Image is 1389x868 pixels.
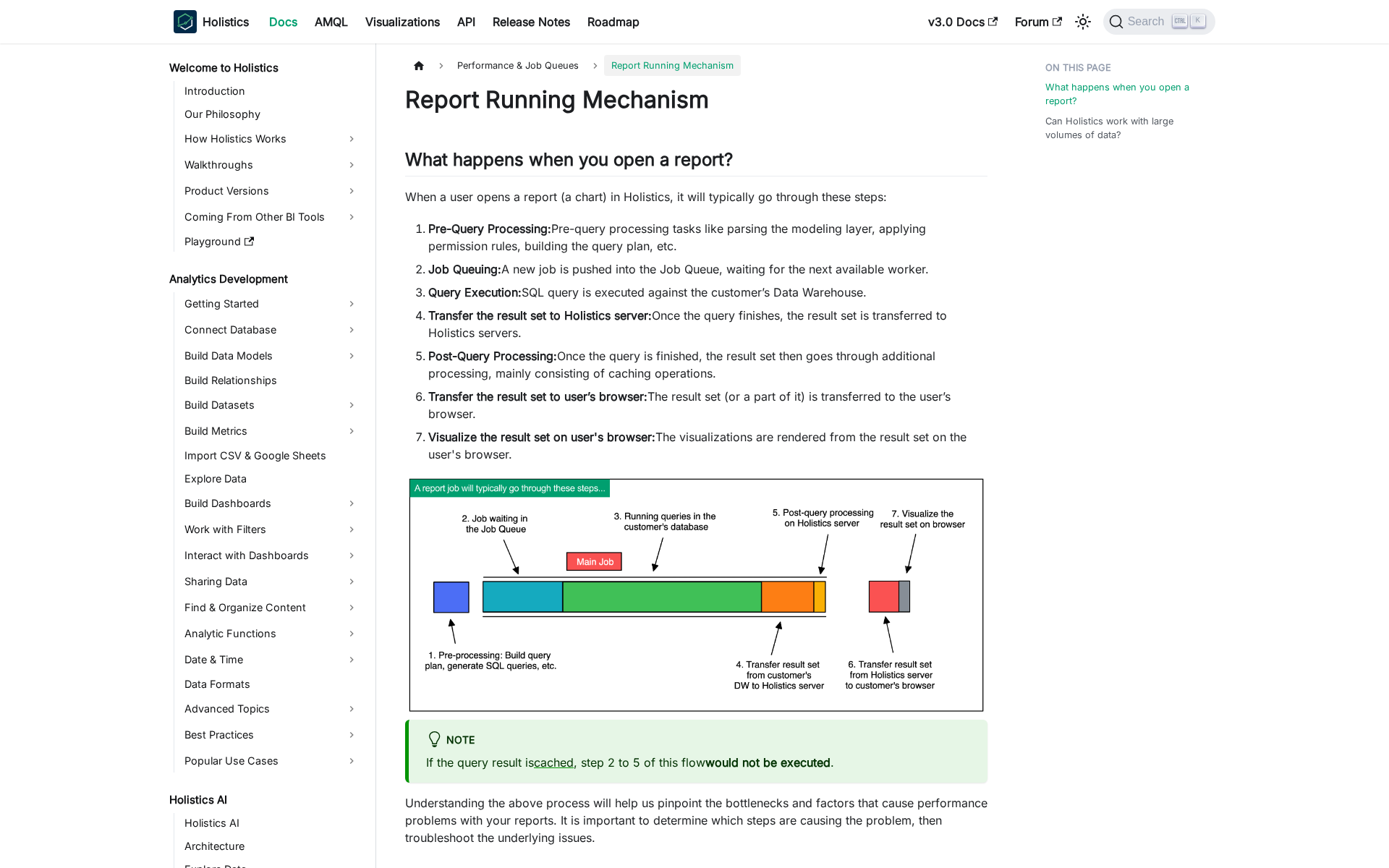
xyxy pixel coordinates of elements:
[260,10,306,33] a: Docs
[428,388,987,422] li: The result set (or a part of it) is transferred to the user’s browser.
[426,754,970,771] p: If the query result is , step 2 to 5 of this flow .
[428,307,987,341] li: Once the query finishes, the result set is transferred to Holistics servers.
[180,104,363,124] a: Our Philosophy
[450,55,586,76] span: Performance & Job Queues
[159,43,376,868] nav: Docs sidebar
[180,370,363,391] a: Build Relationships
[1045,80,1207,108] a: What happens when you open a report?
[428,430,655,444] strong: Visualize the result set on user's browser:
[428,221,551,236] strong: Pre-Query Processing:
[180,492,363,515] a: Build Dashboards
[534,755,574,770] a: cached
[180,596,363,619] a: Find & Organize Content
[174,10,249,33] a: HolisticsHolistics
[428,220,987,255] li: Pre-query processing tasks like parsing the modeling layer, applying permission rules, building t...
[449,10,484,33] a: API
[428,347,987,382] li: Once the query is finished, the result set then goes through additional processing, mainly consis...
[180,813,363,833] a: Holistics AI
[1071,10,1095,33] button: Switch between dark and light mode (currently light mode)
[180,393,363,417] a: Build Datasets
[180,446,363,466] a: Import CSV & Google Sheets
[180,153,363,176] a: Walkthroughs
[180,570,363,593] a: Sharing Data
[484,10,579,33] a: Release Notes
[174,10,197,33] img: Holistics
[180,518,363,541] a: Work with Filters
[180,836,363,856] a: Architecture
[405,85,987,114] h1: Report Running Mechanism
[180,81,363,101] a: Introduction
[405,55,433,76] a: Home page
[180,205,363,229] a: Coming From Other BI Tools
[180,648,363,671] a: Date & Time
[180,292,363,315] a: Getting Started
[180,127,363,150] a: How Holistics Works
[428,285,522,299] strong: Query Execution:
[428,284,987,301] li: SQL query is executed against the customer’s Data Warehouse.
[180,674,363,694] a: Data Formats
[428,262,501,276] strong: Job Queuing:
[165,58,363,78] a: Welcome to Holistics
[428,260,987,278] li: A new job is pushed into the Job Queue, waiting for the next available worker.
[1006,10,1071,33] a: Forum
[180,544,363,567] a: Interact with Dashboards
[180,469,363,489] a: Explore Data
[1191,14,1205,27] kbd: K
[405,794,987,846] p: Understanding the above process will help us pinpoint the bottlenecks and factors that cause perf...
[579,10,648,33] a: Roadmap
[180,622,363,645] a: Analytic Functions
[180,697,363,720] a: Advanced Topics
[705,755,831,770] strong: would not be executed
[1123,15,1173,28] span: Search
[165,790,363,810] a: Holistics AI
[180,344,363,367] a: Build Data Models
[428,389,647,404] strong: Transfer the result set to user’s browser:
[405,149,987,176] h2: What happens when you open a report?
[180,420,363,443] a: Build Metrics
[180,749,363,773] a: Popular Use Cases
[428,349,557,363] strong: Post-Query Processing:
[1045,114,1207,142] a: Can Holistics work with large volumes of data?
[426,731,970,750] div: Note
[604,55,741,76] span: Report Running Mechanism
[180,318,363,341] a: Connect Database
[180,179,363,203] a: Product Versions
[1103,9,1215,35] button: Search (Ctrl+K)
[165,269,363,289] a: Analytics Development
[180,231,363,252] a: Playground
[405,188,987,205] p: When a user opens a report (a chart) in Holistics, it will typically go through these steps:
[180,723,363,746] a: Best Practices
[919,10,1006,33] a: v3.0 Docs
[357,10,449,33] a: Visualizations
[428,428,987,463] li: The visualizations are rendered from the result set on the user's browser.
[203,13,249,30] b: Holistics
[306,10,357,33] a: AMQL
[405,55,987,76] nav: Breadcrumbs
[428,308,652,323] strong: Transfer the result set to Holistics server:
